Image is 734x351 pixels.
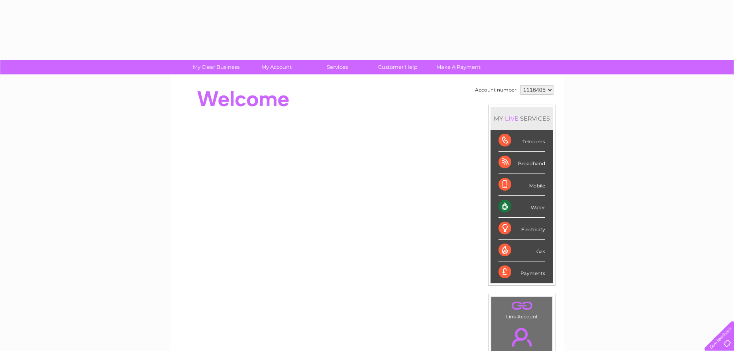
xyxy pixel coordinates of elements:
[498,152,545,174] div: Broadband
[473,83,518,97] td: Account number
[498,130,545,152] div: Telecoms
[426,60,491,74] a: Make A Payment
[183,60,249,74] a: My Clear Business
[493,299,550,313] a: .
[491,296,553,322] td: Link Account
[498,261,545,283] div: Payments
[498,218,545,240] div: Electricity
[365,60,431,74] a: Customer Help
[491,107,553,130] div: MY SERVICES
[493,323,550,351] a: .
[244,60,310,74] a: My Account
[498,174,545,196] div: Mobile
[498,196,545,218] div: Water
[498,240,545,261] div: Gas
[503,115,520,122] div: LIVE
[304,60,370,74] a: Services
